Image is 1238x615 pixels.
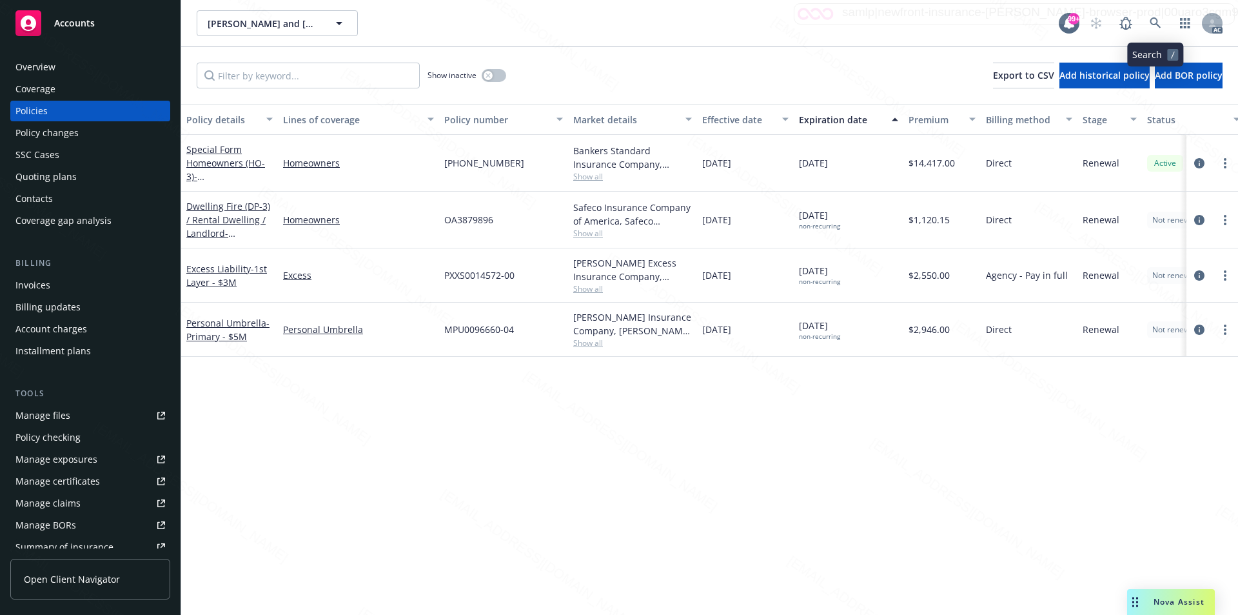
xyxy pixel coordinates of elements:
[427,70,477,81] span: Show inactive
[986,113,1058,126] div: Billing method
[444,113,549,126] div: Policy number
[15,188,53,209] div: Contacts
[181,104,278,135] button: Policy details
[697,104,794,135] button: Effective date
[1152,214,1201,226] span: Not renewing
[1155,63,1223,88] button: Add BOR policy
[10,145,170,165] a: SSC Cases
[15,166,77,187] div: Quoting plans
[799,222,840,230] div: non-recurring
[981,104,1077,135] button: Billing method
[15,210,112,231] div: Coverage gap analysis
[1192,268,1207,283] a: circleInformation
[10,210,170,231] a: Coverage gap analysis
[208,17,319,30] span: [PERSON_NAME] and [US_STATE][PERSON_NAME] (PL)
[573,338,692,348] span: Show all
[10,405,170,426] a: Manage files
[283,323,434,336] a: Personal Umbrella
[186,263,267,288] span: - 1st Layer - $3M
[993,63,1054,88] button: Export to CSV
[10,319,170,339] a: Account charges
[10,471,170,492] a: Manage certificates
[702,268,731,282] span: [DATE]
[573,171,692,182] span: Show all
[1172,10,1198,36] a: Switch app
[1152,324,1201,336] span: Not renewing
[10,537,170,558] a: Summary of insurance
[1155,69,1223,81] span: Add BOR policy
[573,228,692,239] span: Show all
[799,277,840,286] div: non-recurring
[909,156,955,170] span: $14,417.00
[24,572,120,586] span: Open Client Navigator
[10,123,170,143] a: Policy changes
[54,18,95,28] span: Accounts
[186,143,268,196] a: Special Form Homeowners (HO-3)
[702,323,731,336] span: [DATE]
[1068,13,1079,25] div: 99+
[15,449,97,470] div: Manage exposures
[15,537,113,558] div: Summary of insurance
[794,104,903,135] button: Expiration date
[799,264,840,286] span: [DATE]
[10,275,170,296] a: Invoices
[1113,10,1139,36] a: Report a Bug
[10,449,170,470] a: Manage exposures
[439,104,568,135] button: Policy number
[10,188,170,209] a: Contacts
[186,113,259,126] div: Policy details
[1192,156,1207,171] a: circleInformation
[10,427,170,448] a: Policy checking
[1217,212,1233,228] a: more
[573,113,678,126] div: Market details
[986,156,1012,170] span: Direct
[1083,213,1119,227] span: Renewal
[278,104,439,135] button: Lines of coverage
[1192,212,1207,228] a: circleInformation
[186,263,267,288] a: Excess Liability
[1059,63,1150,88] button: Add historical policy
[186,317,270,343] span: - Primary - $5M
[1143,10,1168,36] a: Search
[15,79,55,99] div: Coverage
[283,156,434,170] a: Homeowners
[1127,589,1215,615] button: Nova Assist
[197,63,420,88] input: Filter by keyword...
[10,5,170,41] a: Accounts
[283,213,434,227] a: Homeowners
[1152,157,1178,169] span: Active
[15,145,59,165] div: SSC Cases
[573,283,692,294] span: Show all
[10,493,170,514] a: Manage claims
[283,113,420,126] div: Lines of coverage
[702,213,731,227] span: [DATE]
[1147,113,1226,126] div: Status
[799,156,828,170] span: [DATE]
[283,268,434,282] a: Excess
[10,57,170,77] a: Overview
[573,310,692,338] div: [PERSON_NAME] Insurance Company, [PERSON_NAME] Insurance
[10,79,170,99] a: Coverage
[1083,113,1123,126] div: Stage
[10,101,170,121] a: Policies
[909,323,950,336] span: $2,946.00
[1083,268,1119,282] span: Renewal
[573,256,692,283] div: [PERSON_NAME] Excess Insurance Company, [PERSON_NAME] Insurance Group, Amwins
[15,57,55,77] div: Overview
[15,297,81,318] div: Billing updates
[1083,156,1119,170] span: Renewal
[444,323,514,336] span: MPU0096660-04
[15,319,87,339] div: Account charges
[444,213,493,227] span: OA3879896
[702,113,774,126] div: Effective date
[1192,322,1207,338] a: circleInformation
[10,387,170,400] div: Tools
[702,156,731,170] span: [DATE]
[15,427,81,448] div: Policy checking
[986,213,1012,227] span: Direct
[15,405,70,426] div: Manage files
[10,257,170,270] div: Billing
[573,201,692,228] div: Safeco Insurance Company of America, Safeco Insurance (Liberty Mutual)
[15,275,50,296] div: Invoices
[10,515,170,536] a: Manage BORs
